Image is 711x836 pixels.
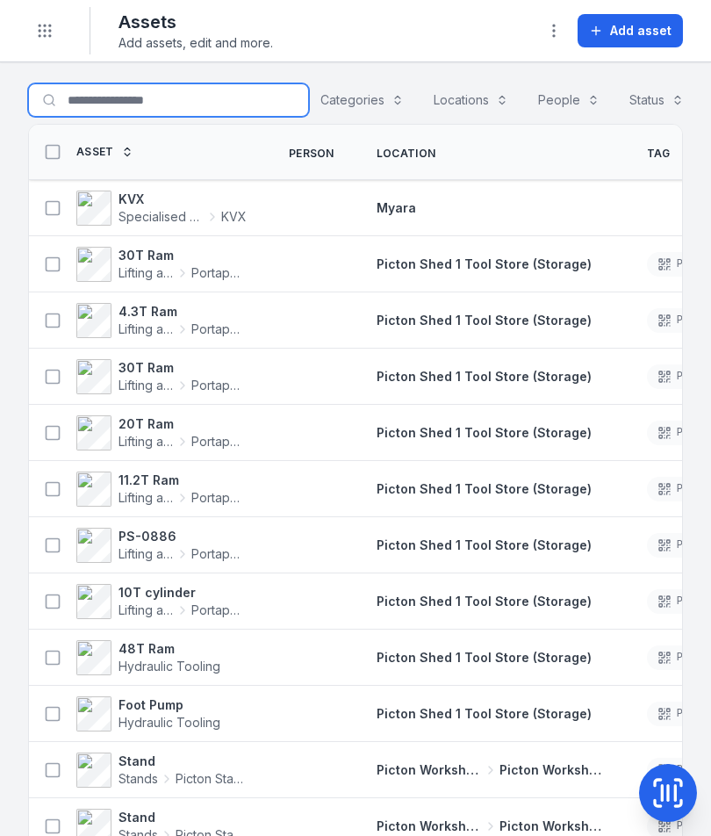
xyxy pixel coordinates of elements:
[28,14,61,47] button: Toggle navigation
[377,147,435,161] span: Location
[191,321,247,338] span: Portapower Ram
[76,191,247,226] a: KVXSpecialised ToolingKVX
[191,489,247,507] span: Portapower Ram
[118,377,174,394] span: Lifting and Pulling Tools
[76,303,247,338] a: 4.3T RamLifting and Pulling ToolsPortapower Ram
[118,809,247,826] strong: Stand
[118,472,247,489] strong: 11.2T Ram
[289,147,334,161] span: Person
[118,247,247,264] strong: 30T Ram
[377,480,592,498] a: Picton Shed 1 Tool Store (Storage)
[377,256,592,273] a: Picton Shed 1 Tool Store (Storage)
[118,321,174,338] span: Lifting and Pulling Tools
[377,705,592,723] a: Picton Shed 1 Tool Store (Storage)
[191,264,247,282] span: Portapower Ram
[118,584,247,602] strong: 10T cylinder
[499,761,605,779] span: Picton Workshop 1
[118,640,220,658] strong: 48T Ram
[118,10,273,34] h2: Assets
[76,584,247,619] a: 10T cylinderLifting and Pulling ToolsPortapower Ram
[377,593,592,610] a: Picton Shed 1 Tool Store (Storage)
[76,472,247,507] a: 11.2T RamLifting and Pulling ToolsPortapower Ram
[118,359,247,377] strong: 30T Ram
[118,489,174,507] span: Lifting and Pulling Tools
[377,368,592,386] a: Picton Shed 1 Tool Store (Storage)
[377,481,592,496] span: Picton Shed 1 Tool Store (Storage)
[118,433,174,450] span: Lifting and Pulling Tools
[221,208,247,226] span: KVX
[76,696,220,731] a: Foot PumpHydraulic Tooling
[377,706,592,721] span: Picton Shed 1 Tool Store (Storage)
[377,200,416,215] span: Myara
[377,537,592,552] span: Picton Shed 1 Tool Store (Storage)
[191,377,247,394] span: Portapower Ram
[76,528,247,563] a: PS-0886Lifting and Pulling ToolsPortapower Ram
[118,545,174,563] span: Lifting and Pulling Tools
[191,602,247,619] span: Portapower Ram
[76,753,247,788] a: StandStandsPicton Stands
[118,303,247,321] strong: 4.3T Ram
[377,649,592,667] a: Picton Shed 1 Tool Store (Storage)
[76,640,220,675] a: 48T RamHydraulic Tooling
[118,696,220,714] strong: Foot Pump
[377,818,482,835] span: Picton Workshops & Bays
[118,753,247,770] strong: Stand
[76,145,133,159] a: Asset
[76,359,247,394] a: 30T RamLifting and Pulling ToolsPortapower Ram
[191,433,247,450] span: Portapower Ram
[610,22,671,40] span: Add asset
[118,715,220,730] span: Hydraulic Tooling
[499,818,605,835] span: Picton Workshop 1
[377,425,592,440] span: Picton Shed 1 Tool Store (Storage)
[377,818,605,835] a: Picton Workshops & BaysPicton Workshop 1
[118,208,204,226] span: Specialised Tooling
[118,659,220,674] span: Hydraulic Tooling
[647,147,671,161] span: Tag
[377,313,592,328] span: Picton Shed 1 Tool Store (Storage)
[377,199,416,217] a: Myara
[377,256,592,271] span: Picton Shed 1 Tool Store (Storage)
[377,424,592,442] a: Picton Shed 1 Tool Store (Storage)
[377,650,592,665] span: Picton Shed 1 Tool Store (Storage)
[191,545,247,563] span: Portapower Ram
[76,415,247,450] a: 20T RamLifting and Pulling ToolsPortapower Ram
[377,369,592,384] span: Picton Shed 1 Tool Store (Storage)
[76,247,247,282] a: 30T RamLifting and Pulling ToolsPortapower Ram
[118,770,158,788] span: Stands
[118,34,273,52] span: Add assets, edit and more.
[118,528,247,545] strong: PS-0886
[377,594,592,609] span: Picton Shed 1 Tool Store (Storage)
[618,83,695,117] button: Status
[377,761,482,779] span: Picton Workshops & Bays
[578,14,683,47] button: Add asset
[118,602,174,619] span: Lifting and Pulling Tools
[118,191,247,208] strong: KVX
[118,415,247,433] strong: 20T Ram
[527,83,611,117] button: People
[118,264,174,282] span: Lifting and Pulling Tools
[377,537,592,554] a: Picton Shed 1 Tool Store (Storage)
[76,145,114,159] span: Asset
[377,761,605,779] a: Picton Workshops & BaysPicton Workshop 1
[377,312,592,329] a: Picton Shed 1 Tool Store (Storage)
[176,770,247,788] span: Picton Stands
